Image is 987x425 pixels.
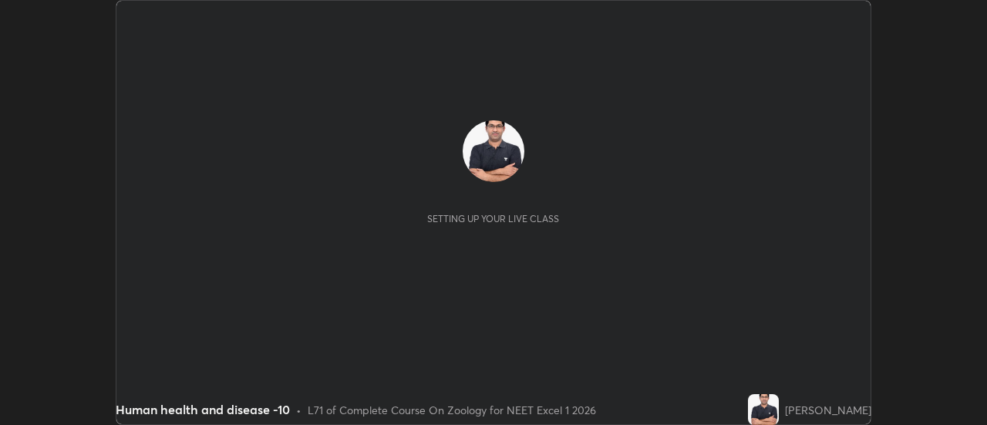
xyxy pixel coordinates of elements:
img: 2fec1a48125546c298987ccd91524ada.jpg [463,120,524,182]
div: [PERSON_NAME] [785,402,871,418]
div: Human health and disease -10 [116,400,290,419]
div: L71 of Complete Course On Zoology for NEET Excel 1 2026 [308,402,596,418]
div: Setting up your live class [427,213,559,224]
div: • [296,402,301,418]
img: 2fec1a48125546c298987ccd91524ada.jpg [748,394,779,425]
